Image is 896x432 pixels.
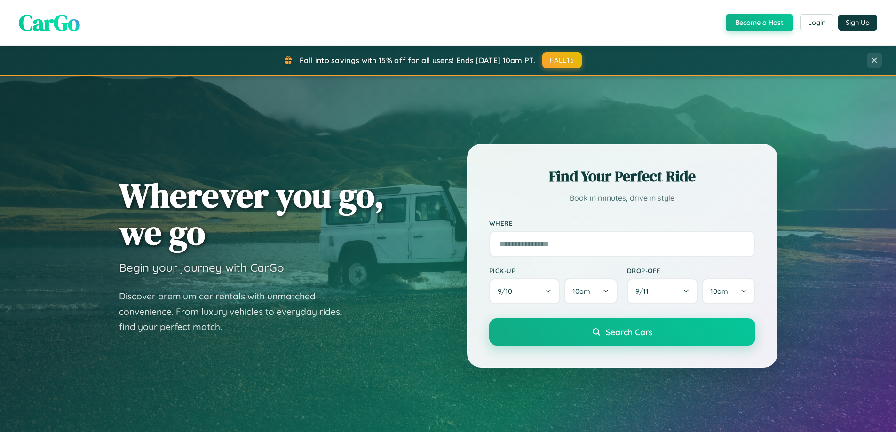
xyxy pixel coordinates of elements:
[300,55,535,65] span: Fall into savings with 15% off for all users! Ends [DATE] 10am PT.
[19,7,80,38] span: CarGo
[489,166,755,187] h2: Find Your Perfect Ride
[572,287,590,296] span: 10am
[606,327,652,337] span: Search Cars
[489,267,618,275] label: Pick-up
[498,287,517,296] span: 9 / 10
[838,15,877,31] button: Sign Up
[542,52,582,68] button: FALL15
[489,318,755,346] button: Search Cars
[119,289,354,335] p: Discover premium car rentals with unmatched convenience. From luxury vehicles to everyday rides, ...
[119,177,384,251] h1: Wherever you go, we go
[489,219,755,227] label: Where
[489,278,561,304] button: 9/10
[710,287,728,296] span: 10am
[726,14,793,31] button: Become a Host
[635,287,653,296] span: 9 / 11
[702,278,755,304] button: 10am
[627,267,755,275] label: Drop-off
[489,191,755,205] p: Book in minutes, drive in style
[627,278,698,304] button: 9/11
[564,278,617,304] button: 10am
[800,14,833,31] button: Login
[119,260,284,275] h3: Begin your journey with CarGo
